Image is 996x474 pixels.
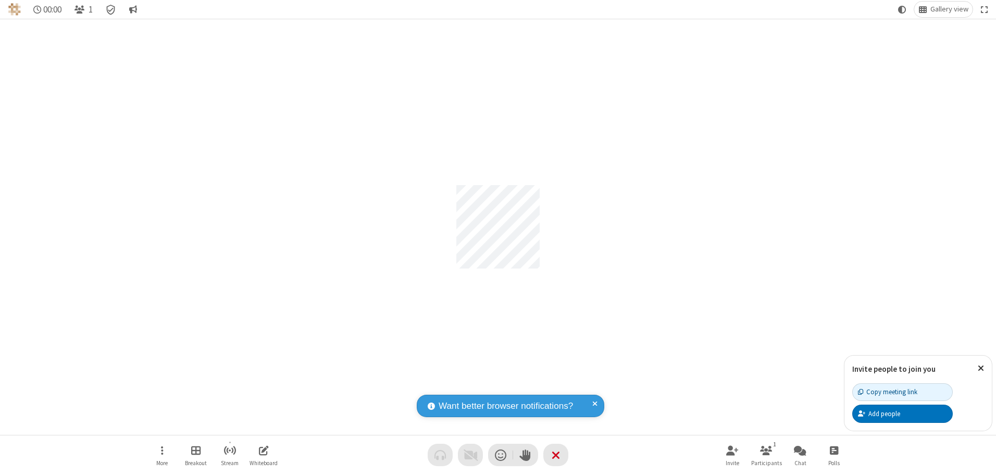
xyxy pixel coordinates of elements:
[858,387,917,397] div: Copy meeting link
[221,460,239,466] span: Stream
[852,405,953,422] button: Add people
[894,2,911,17] button: Using system theme
[214,440,245,470] button: Start streaming
[914,2,973,17] button: Change layout
[89,5,93,15] span: 1
[43,5,61,15] span: 00:00
[717,440,748,470] button: Invite participants (Alt+I)
[8,3,21,16] img: QA Selenium DO NOT DELETE OR CHANGE
[794,460,806,466] span: Chat
[818,440,850,470] button: Open poll
[543,444,568,466] button: End or leave meeting
[101,2,121,17] div: Meeting details Encryption enabled
[785,440,816,470] button: Open chat
[751,440,782,470] button: Open participant list
[124,2,141,17] button: Conversation
[428,444,453,466] button: Audio problem - check your Internet connection or call by phone
[70,2,97,17] button: Open participant list
[970,356,992,381] button: Close popover
[977,2,992,17] button: Fullscreen
[726,460,739,466] span: Invite
[930,5,968,14] span: Gallery view
[248,440,279,470] button: Open shared whiteboard
[488,444,513,466] button: Send a reaction
[156,460,168,466] span: More
[146,440,178,470] button: Open menu
[185,460,207,466] span: Breakout
[250,460,278,466] span: Whiteboard
[751,460,782,466] span: Participants
[852,383,953,401] button: Copy meeting link
[852,364,936,374] label: Invite people to join you
[513,444,538,466] button: Raise hand
[439,399,573,413] span: Want better browser notifications?
[29,2,66,17] div: Timer
[770,440,779,449] div: 1
[828,460,840,466] span: Polls
[458,444,483,466] button: Video
[180,440,211,470] button: Manage Breakout Rooms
